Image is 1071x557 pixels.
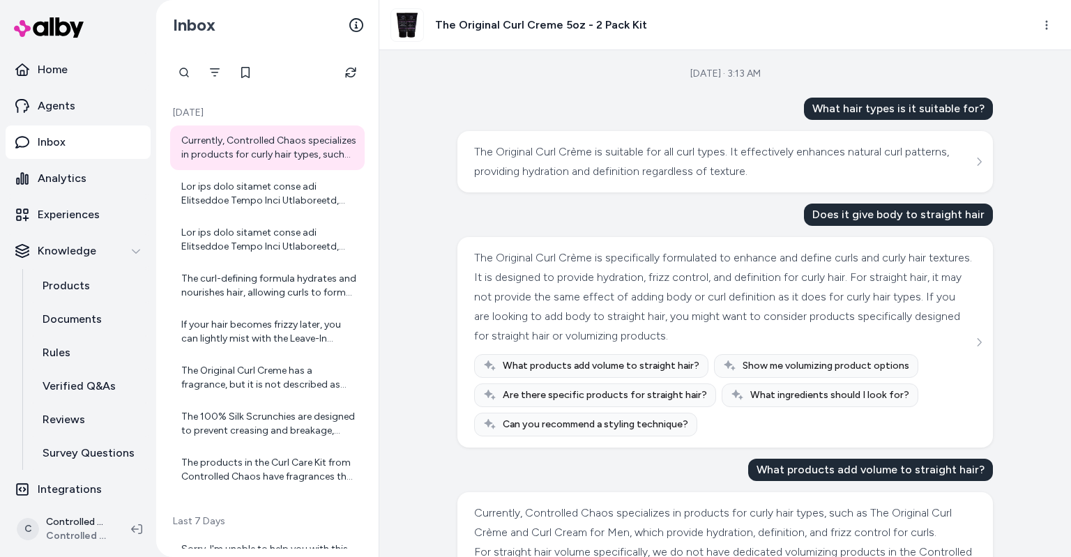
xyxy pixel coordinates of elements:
div: Lor ips dolo sitamet conse adi Elitseddoe Tempo Inci Utlaboreetd, magnaa enima minim: 4. VENI: Qu... [181,180,356,208]
p: Documents [43,311,102,328]
a: Products [29,269,151,303]
h3: The Original Curl Creme 5oz - 2 Pack Kit [435,17,647,33]
p: Last 7 Days [170,514,365,528]
a: Verified Q&As [29,369,151,403]
div: What products add volume to straight hair? [748,459,993,481]
a: Lor ips dolo sitamet conse adi Elitseddoe Tempo Inci Utlaboreetd, magnaa enima minim: 4. VENI: Qu... [170,171,365,216]
p: [DATE] [170,106,365,120]
a: Rules [29,336,151,369]
p: Knowledge [38,243,96,259]
div: The products in the Curl Care Kit from Controlled Chaos have fragrances that include natural and ... [181,456,356,484]
p: Inbox [38,134,66,151]
a: Agents [6,89,151,123]
p: Rules [43,344,70,361]
a: The curl-defining formula hydrates and nourishes hair, allowing curls to form naturally while pro... [170,264,365,308]
a: Documents [29,303,151,336]
a: Currently, Controlled Chaos specializes in products for curly hair types, such as The Original Cu... [170,125,365,170]
a: Integrations [6,473,151,506]
span: Can you recommend a styling technique? [503,418,688,432]
button: See more [971,153,987,170]
a: Survey Questions [29,436,151,470]
p: Reviews [43,411,85,428]
h2: Inbox [173,15,215,36]
div: The Original Curl Crème is specifically formulated to enhance and define curls and curly hair tex... [474,248,973,346]
a: Analytics [6,162,151,195]
div: Currently, Controlled Chaos specializes in products for curly hair types, such as The Original Cu... [181,134,356,162]
button: See more [971,334,987,351]
a: Experiences [6,198,151,231]
span: Show me volumizing product options [743,359,909,373]
a: Inbox [6,125,151,159]
a: Reviews [29,403,151,436]
div: If your hair becomes frizzy later, you can lightly mist with the Leave-In Conditioner to refresh ... [181,318,356,346]
div: Does it give body to straight hair [804,204,993,226]
img: alby Logo [14,17,84,38]
p: Integrations [38,481,102,498]
a: Lor ips dolo sitamet conse adi Elitseddoe Tempo Inci Utlaboreetd, magnaa enima minim: 4. VENI: Qu... [170,218,365,262]
div: What hair types is it suitable for? [804,98,993,120]
span: What products add volume to straight hair? [503,359,699,373]
a: The products in the Curl Care Kit from Controlled Chaos have fragrances that include natural and ... [170,448,365,492]
p: Survey Questions [43,445,135,461]
p: Verified Q&As [43,378,116,395]
p: Controlled Chaos Shopify [46,515,109,529]
div: The curl-defining formula hydrates and nourishes hair, allowing curls to form naturally while pro... [181,272,356,300]
div: Currently, Controlled Chaos specializes in products for curly hair types, such as The Original Cu... [474,503,973,542]
button: Refresh [337,59,365,86]
span: C [17,518,39,540]
a: The 100% Silk Scrunchies are designed to prevent creasing and breakage, offering a gentle hold th... [170,402,365,446]
a: Home [6,53,151,86]
span: Controlled Chaos [46,529,109,543]
a: The Original Curl Creme has a fragrance, but it is not described as strong or overpowering. The p... [170,356,365,400]
p: Analytics [38,170,86,187]
p: Agents [38,98,75,114]
a: If your hair becomes frizzy later, you can lightly mist with the Leave-In Conditioner to refresh ... [170,310,365,354]
div: The Original Curl Crème is suitable for all curl types. It effectively enhances natural curl patt... [474,142,973,181]
span: Are there specific products for straight hair? [503,388,707,402]
span: What ingredients should I look for? [750,388,909,402]
div: The 100% Silk Scrunchies are designed to prevent creasing and breakage, offering a gentle hold th... [181,410,356,438]
div: [DATE] · 3:13 AM [690,67,761,81]
div: The Original Curl Creme has a fragrance, but it is not described as strong or overpowering. The p... [181,364,356,392]
img: CurlCreme5oz-2PackKit.jpg [391,9,423,41]
button: CControlled Chaos ShopifyControlled Chaos [8,507,120,551]
button: Knowledge [6,234,151,268]
p: Experiences [38,206,100,223]
button: Filter [201,59,229,86]
div: Lor ips dolo sitamet conse adi Elitseddoe Tempo Inci Utlaboreetd, magnaa enima minim: 4. VENI: Qu... [181,226,356,254]
p: Home [38,61,68,78]
p: Products [43,277,90,294]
